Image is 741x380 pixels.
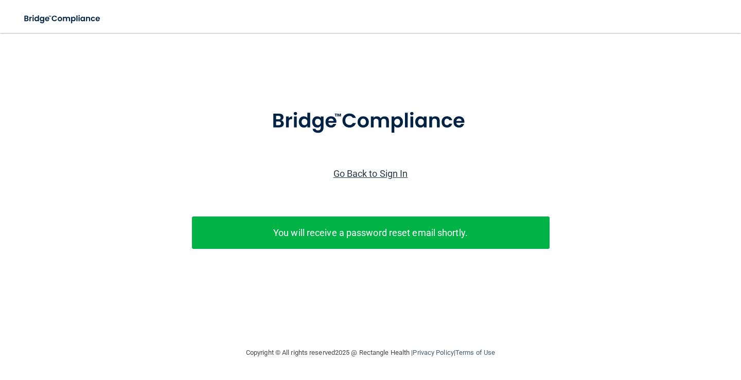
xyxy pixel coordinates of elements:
[413,349,453,356] a: Privacy Policy
[183,336,558,369] div: Copyright © All rights reserved 2025 @ Rectangle Health | |
[15,8,110,29] img: bridge_compliance_login_screen.278c3ca4.svg
[333,168,408,179] a: Go Back to Sign In
[455,349,495,356] a: Terms of Use
[200,224,542,241] p: You will receive a password reset email shortly.
[251,95,490,148] img: bridge_compliance_login_screen.278c3ca4.svg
